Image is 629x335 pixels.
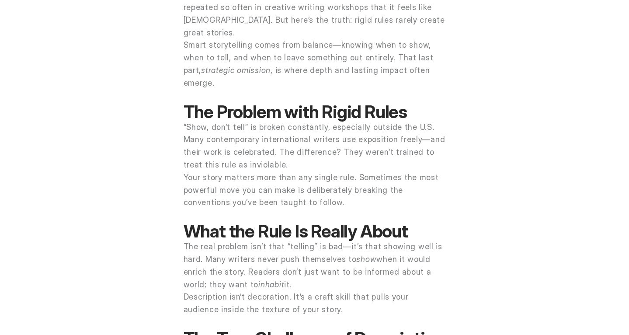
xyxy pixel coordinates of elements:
em: show [356,255,376,264]
em: strategic omission [201,66,271,75]
p: Description isn’t decoration. It’s a craft skill that pulls your audience inside the texture of y... [184,291,446,316]
strong: The Problem with Rigid Rules [184,101,407,122]
p: The real problem isn’t that “telling” is bad—it’s that showing well is hard. Many writers never p... [184,241,446,291]
p: Smart storytelling comes from balance—knowing when to show, when to tell, and when to leave somet... [184,39,446,89]
p: “Show, don’t tell” is broken constantly, especially outside the U.S. Many contemporary internatio... [184,121,446,171]
p: Your story matters more than any single rule. Sometimes the most powerful move you can make is de... [184,171,446,209]
strong: What the Rule Is Really About [184,220,408,242]
em: inhabit [258,280,284,289]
